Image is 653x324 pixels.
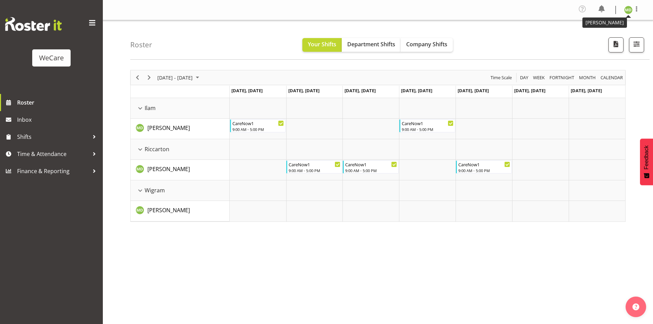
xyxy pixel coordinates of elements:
[308,40,336,48] span: Your Shifts
[17,97,99,108] span: Roster
[131,98,230,119] td: Ilam resource
[401,87,432,94] span: [DATE], [DATE]
[230,98,625,221] table: Timeline Week of October 16, 2025
[548,73,576,82] button: Fortnight
[302,38,342,52] button: Your Shifts
[489,73,513,82] button: Time Scale
[640,139,653,185] button: Feedback - Show survey
[157,73,193,82] span: [DATE] - [DATE]
[17,132,89,142] span: Shifts
[458,87,489,94] span: [DATE], [DATE]
[345,168,397,173] div: 9:00 AM - 5:00 PM
[147,206,190,214] a: [PERSON_NAME]
[289,168,340,173] div: 9:00 AM - 5:00 PM
[145,186,165,194] span: Wigram
[406,40,447,48] span: Company Shifts
[145,145,169,153] span: Riccarton
[17,166,89,176] span: Finance & Reporting
[519,73,530,82] button: Timeline Day
[401,38,453,52] button: Company Shifts
[131,180,230,201] td: Wigram resource
[402,120,454,127] div: CareNow1
[600,73,624,82] button: Month
[458,168,510,173] div: 9:00 AM - 5:00 PM
[643,145,650,169] span: Feedback
[131,119,230,139] td: Marie-Claire Dickson-Bakker resource
[624,6,632,14] img: marie-claire-dickson-bakker11590.jpg
[143,70,155,85] div: Next
[578,73,597,82] button: Timeline Month
[289,161,340,168] div: CareNow1
[288,87,319,94] span: [DATE], [DATE]
[549,73,575,82] span: Fortnight
[519,73,529,82] span: Day
[130,70,626,222] div: Timeline Week of October 16, 2025
[232,120,284,127] div: CareNow1
[145,104,156,112] span: Ilam
[399,119,455,132] div: Marie-Claire Dickson-Bakker"s event - CareNow1 Begin From Thursday, October 16, 2025 at 9:00:00 A...
[147,165,190,173] a: [PERSON_NAME]
[342,38,401,52] button: Department Shifts
[131,201,230,221] td: Marie-Claire Dickson-Bakker resource
[632,303,639,310] img: help-xxl-2.png
[131,160,230,180] td: Marie-Claire Dickson-Bakker resource
[578,73,596,82] span: Month
[458,161,510,168] div: CareNow1
[608,37,624,52] button: Download a PDF of the roster according to the set date range.
[344,87,376,94] span: [DATE], [DATE]
[532,73,545,82] span: Week
[600,73,624,82] span: calendar
[17,115,99,125] span: Inbox
[17,149,89,159] span: Time & Attendance
[145,73,154,82] button: Next
[286,160,342,173] div: Marie-Claire Dickson-Bakker"s event - CareNow1 Begin From Tuesday, October 14, 2025 at 9:00:00 AM...
[402,127,454,132] div: 9:00 AM - 5:00 PM
[343,160,399,173] div: Marie-Claire Dickson-Bakker"s event - CareNow1 Begin From Wednesday, October 15, 2025 at 9:00:00 ...
[231,87,263,94] span: [DATE], [DATE]
[132,70,143,85] div: Previous
[571,87,602,94] span: [DATE], [DATE]
[39,53,64,63] div: WeCare
[131,139,230,160] td: Riccarton resource
[156,73,202,82] button: October 13 - 19, 2025
[133,73,142,82] button: Previous
[147,124,190,132] a: [PERSON_NAME]
[5,17,62,31] img: Rosterit website logo
[532,73,546,82] button: Timeline Week
[230,119,286,132] div: Marie-Claire Dickson-Bakker"s event - CareNow1 Begin From Monday, October 13, 2025 at 9:00:00 AM ...
[347,40,395,48] span: Department Shifts
[514,87,545,94] span: [DATE], [DATE]
[130,41,152,49] h4: Roster
[232,127,284,132] div: 9:00 AM - 5:00 PM
[456,160,512,173] div: Marie-Claire Dickson-Bakker"s event - CareNow1 Begin From Friday, October 17, 2025 at 9:00:00 AM ...
[345,161,397,168] div: CareNow1
[629,37,644,52] button: Filter Shifts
